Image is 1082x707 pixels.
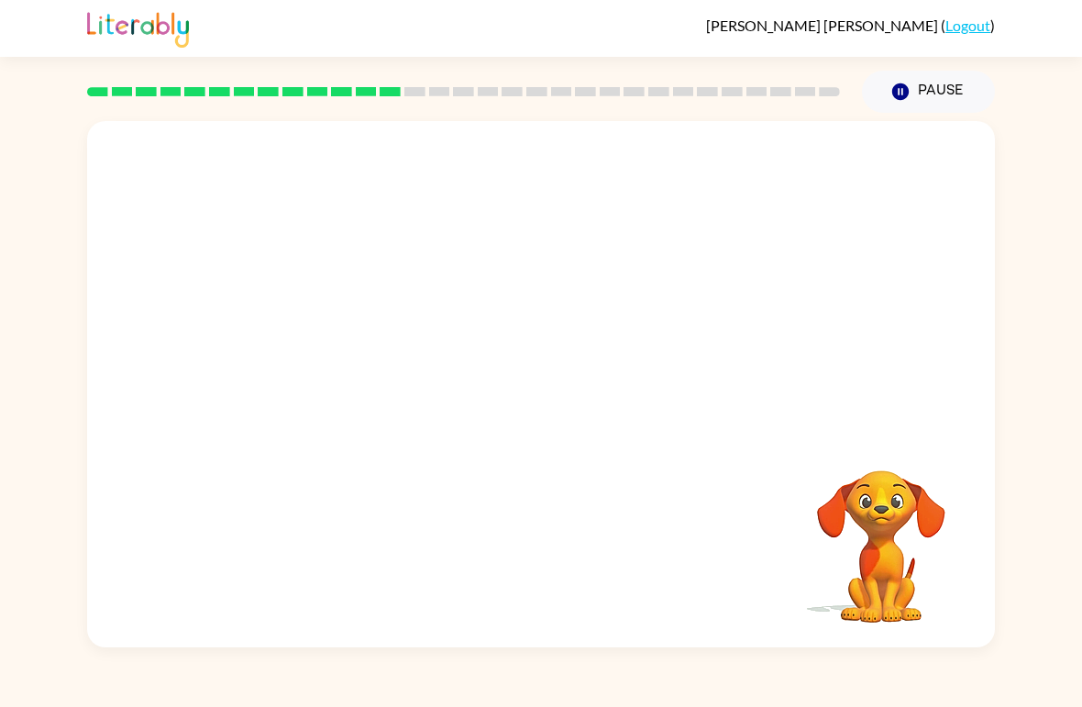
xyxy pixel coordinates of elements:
img: Literably [87,7,189,48]
button: Pause [862,71,995,113]
a: Logout [945,17,990,34]
span: [PERSON_NAME] [PERSON_NAME] [706,17,941,34]
div: ( ) [706,17,995,34]
video: Your browser must support playing .mp4 files to use Literably. Please try using another browser. [789,442,973,625]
